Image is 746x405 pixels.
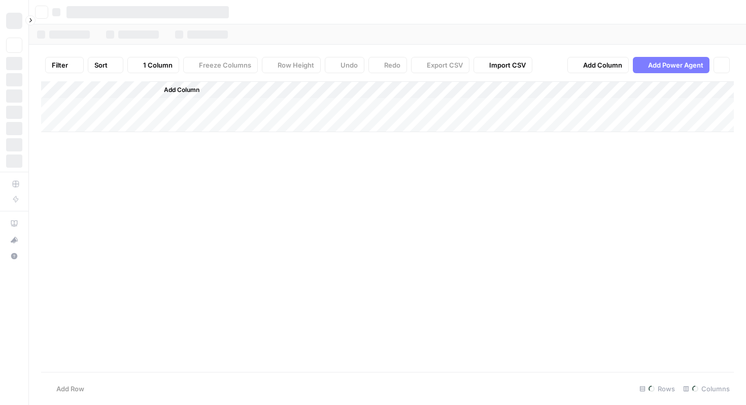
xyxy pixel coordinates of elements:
div: Rows [635,381,679,397]
button: Freeze Columns [183,57,258,73]
button: Add Column [151,83,204,97]
span: Add Column [583,60,622,70]
span: Filter [52,60,68,70]
span: Import CSV [489,60,526,70]
div: Columns [679,381,734,397]
span: Row Height [278,60,314,70]
button: Add Row [41,381,90,397]
button: Import CSV [473,57,532,73]
button: Row Height [262,57,321,73]
button: Undo [325,57,364,73]
button: Add Column [567,57,629,73]
span: Undo [341,60,358,70]
span: Redo [384,60,400,70]
button: Help + Support [6,248,22,264]
div: What's new? [7,232,22,247]
span: Freeze Columns [199,60,251,70]
button: Export CSV [411,57,469,73]
span: 1 Column [143,60,173,70]
span: Sort [94,60,108,70]
button: What's new? [6,232,22,248]
span: Add Power Agent [648,60,703,70]
span: Add Row [56,384,84,394]
button: Redo [368,57,407,73]
button: Add Power Agent [633,57,709,73]
span: Add Column [164,85,199,95]
button: 1 Column [127,57,179,73]
a: AirOps Academy [6,215,22,232]
button: Filter [45,57,84,73]
button: Sort [88,57,123,73]
span: Export CSV [427,60,463,70]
